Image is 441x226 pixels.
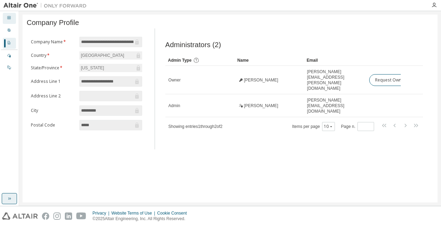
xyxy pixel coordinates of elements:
div: Email [307,55,364,66]
label: Address Line 2 [31,93,75,99]
span: [PERSON_NAME] [244,77,278,83]
img: instagram.svg [53,212,61,220]
span: Page n. [341,122,374,131]
div: [US_STATE] [79,64,142,72]
span: Admin [168,103,180,108]
div: Company Profile [3,38,16,49]
button: Request Owner Change [369,74,428,86]
img: altair_logo.svg [2,212,38,220]
label: Company Name [31,39,75,45]
div: User Profile [3,25,16,36]
img: linkedin.svg [65,212,72,220]
span: [PERSON_NAME][EMAIL_ADDRESS][PERSON_NAME][DOMAIN_NAME] [307,69,363,91]
div: [US_STATE] [80,64,105,72]
div: [GEOGRAPHIC_DATA] [79,51,142,60]
button: 10 [324,124,333,129]
span: Company Profile [27,19,79,27]
p: © 2025 Altair Engineering, Inc. All Rights Reserved. [93,216,191,222]
div: Name [237,55,301,66]
span: Administrators (2) [165,41,221,49]
img: Altair One [3,2,90,9]
div: On Prem [3,62,16,73]
div: Dashboard [3,13,16,24]
span: Owner [168,77,181,83]
label: Country [31,53,75,58]
label: Postal Code [31,122,75,128]
div: Privacy [93,210,111,216]
span: [PERSON_NAME] [244,103,278,108]
label: State/Province [31,65,75,71]
div: Managed [3,51,16,62]
span: Admin Type [168,58,192,63]
label: Address Line 1 [31,79,75,84]
div: Website Terms of Use [111,210,157,216]
span: [PERSON_NAME][EMAIL_ADDRESS][DOMAIN_NAME] [307,97,363,114]
img: facebook.svg [42,212,49,220]
span: Items per page [292,122,335,131]
img: youtube.svg [76,212,86,220]
span: Showing entries 1 through 2 of 2 [168,124,223,129]
div: [GEOGRAPHIC_DATA] [80,52,125,59]
div: Cookie Consent [157,210,191,216]
label: City [31,108,75,113]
